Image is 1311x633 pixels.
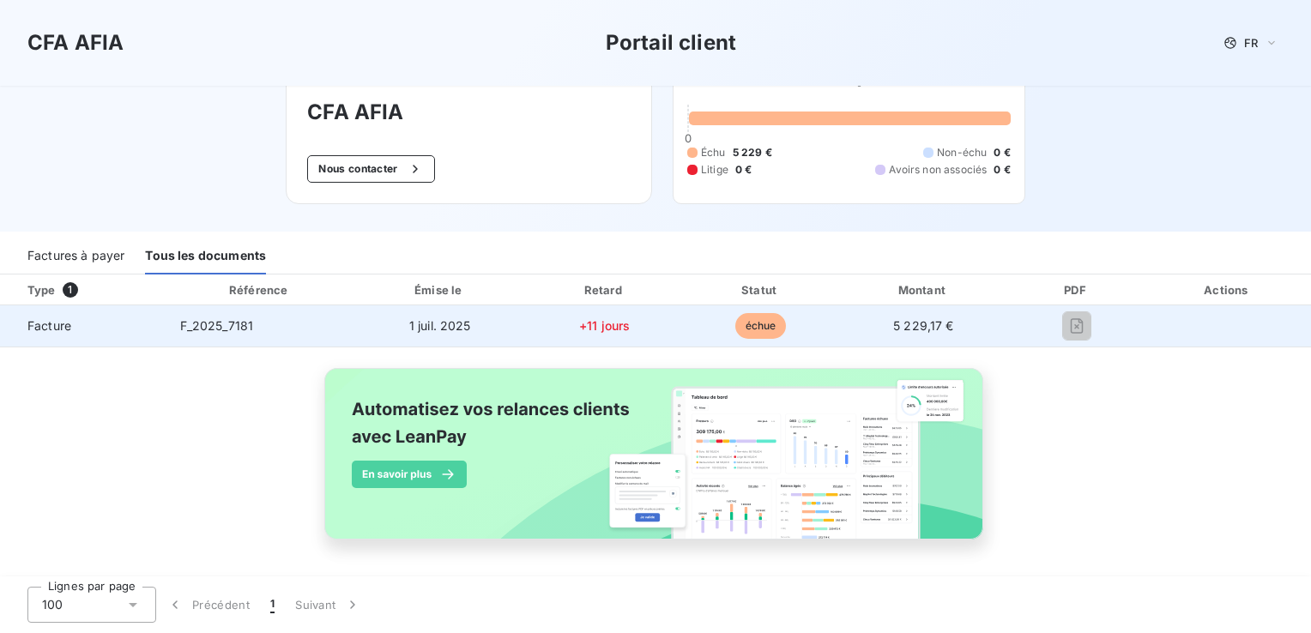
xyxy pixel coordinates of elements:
[42,596,63,613] span: 100
[229,283,287,297] div: Référence
[1148,281,1308,298] div: Actions
[358,281,523,298] div: Émise le
[687,281,835,298] div: Statut
[685,131,692,145] span: 0
[994,162,1010,178] span: 0 €
[994,145,1010,160] span: 0 €
[309,358,1002,569] img: banner
[735,313,787,339] span: échue
[27,238,124,274] div: Factures à payer
[156,587,260,623] button: Précédent
[180,318,254,333] span: F_2025_7181
[735,162,752,178] span: 0 €
[14,317,153,335] span: Facture
[701,145,726,160] span: Échu
[1012,281,1140,298] div: PDF
[889,162,987,178] span: Avoirs non associés
[701,162,728,178] span: Litige
[733,145,772,160] span: 5 229 €
[409,318,471,333] span: 1 juil. 2025
[1244,36,1258,50] span: FR
[937,145,987,160] span: Non-échu
[606,27,736,58] h3: Portail client
[285,587,372,623] button: Suivant
[63,282,78,298] span: 1
[27,27,124,58] h3: CFA AFIA
[270,596,275,613] span: 1
[17,281,163,298] div: Type
[841,281,1006,298] div: Montant
[260,587,285,623] button: 1
[307,97,631,128] h3: CFA AFIA
[145,238,266,274] div: Tous les documents
[579,318,630,333] span: +11 jours
[893,318,954,333] span: 5 229,17 €
[529,281,680,298] div: Retard
[307,155,434,183] button: Nous contacter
